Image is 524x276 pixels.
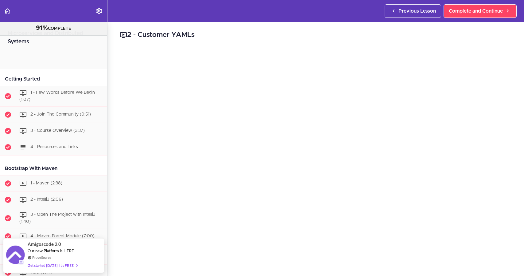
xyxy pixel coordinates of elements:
img: provesource social proof notification image [6,246,25,266]
span: Our new Platform is HERE [28,248,74,253]
span: 2 - Join The Community (0:51) [30,112,91,116]
span: 4 - Resources and Links [30,145,78,149]
a: Previous Lesson [385,4,441,18]
span: 4 - Maven Parent Module (7:00) [30,234,95,239]
span: 91% [36,25,48,31]
svg: Back to course curriculum [4,7,11,15]
a: ProveSource [32,255,51,260]
a: Complete and Continue [444,4,517,18]
svg: Settings Menu [95,7,103,15]
span: Amigoscode 2.0 [28,241,61,248]
span: Complete and Continue [449,7,503,15]
span: 3 - Open The Project with IntelliJ (1:40) [19,212,95,224]
span: Previous Lesson [398,7,436,15]
span: 1 - Maven (2:38) [30,181,62,185]
span: 1 - Few Words Before We Begin (1:07) [19,90,95,102]
iframe: Video Player [120,49,512,270]
span: 2 - IntelliJ (2:06) [30,197,63,202]
div: Get started [DATE]. It's FREE [28,262,77,269]
div: COMPLETE [8,24,99,32]
h2: 2 - Customer YAMLs [120,30,512,40]
span: Intro (0:41) [30,270,52,275]
span: 3 - Course Overview (3:37) [30,128,85,133]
